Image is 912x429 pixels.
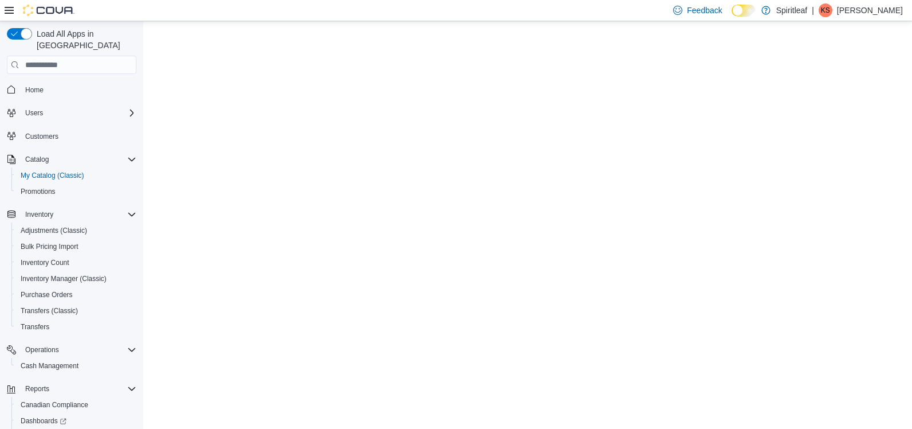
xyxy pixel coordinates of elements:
button: Cash Management [11,358,141,374]
span: My Catalog (Classic) [16,169,136,182]
a: Transfers [16,320,54,334]
a: Cash Management [16,359,83,373]
div: Kennedy S [819,3,832,17]
span: Users [21,106,136,120]
span: Transfers (Classic) [21,306,78,315]
span: Cash Management [16,359,136,373]
span: Operations [21,343,136,357]
button: My Catalog (Classic) [11,167,141,184]
button: Bulk Pricing Import [11,239,141,255]
span: Bulk Pricing Import [21,242,78,251]
button: Customers [2,128,141,145]
span: Transfers (Classic) [16,304,136,318]
span: Dashboards [16,414,136,428]
button: Transfers (Classic) [11,303,141,319]
a: Adjustments (Classic) [16,224,92,237]
span: Users [25,108,43,118]
span: Reports [21,382,136,396]
button: Operations [2,342,141,358]
span: Purchase Orders [21,290,73,299]
span: Cash Management [21,361,78,370]
p: | [812,3,814,17]
a: Transfers (Classic) [16,304,82,318]
a: Bulk Pricing Import [16,240,83,253]
button: Reports [21,382,54,396]
span: KS [821,3,830,17]
button: Users [2,105,141,121]
button: Operations [21,343,64,357]
span: Inventory Count [16,256,136,270]
a: Canadian Compliance [16,398,93,412]
button: Catalog [21,153,53,166]
span: Adjustments (Classic) [16,224,136,237]
a: Inventory Manager (Classic) [16,272,111,286]
a: Dashboards [16,414,71,428]
button: Catalog [2,151,141,167]
span: Canadian Compliance [21,400,88,409]
span: Adjustments (Classic) [21,226,87,235]
span: Feedback [687,5,722,16]
input: Dark Mode [732,5,756,17]
span: Home [21,82,136,96]
span: Inventory [21,208,136,221]
button: Adjustments (Classic) [11,223,141,239]
span: Inventory Count [21,258,69,267]
button: Inventory Manager (Classic) [11,271,141,287]
a: Customers [21,130,63,143]
button: Promotions [11,184,141,200]
span: Catalog [25,155,49,164]
p: Spiritleaf [776,3,807,17]
button: Reports [2,381,141,397]
button: Transfers [11,319,141,335]
button: Inventory [2,206,141,223]
button: Inventory Count [11,255,141,271]
span: Bulk Pricing Import [16,240,136,253]
button: Home [2,81,141,97]
span: Catalog [21,153,136,166]
span: Customers [25,132,58,141]
button: Canadian Compliance [11,397,141,413]
a: Dashboards [11,413,141,429]
span: Inventory [25,210,53,219]
img: Cova [23,5,74,16]
span: Load All Apps in [GEOGRAPHIC_DATA] [32,28,136,51]
p: [PERSON_NAME] [837,3,903,17]
span: Promotions [21,187,56,196]
span: Reports [25,384,49,393]
a: My Catalog (Classic) [16,169,89,182]
button: Inventory [21,208,58,221]
span: Home [25,85,44,95]
a: Home [21,83,48,97]
span: Inventory Manager (Classic) [16,272,136,286]
button: Purchase Orders [11,287,141,303]
span: Operations [25,345,59,354]
span: Dashboards [21,416,66,426]
span: Canadian Compliance [16,398,136,412]
span: Purchase Orders [16,288,136,302]
button: Users [21,106,48,120]
a: Promotions [16,185,60,198]
span: Customers [21,129,136,143]
a: Purchase Orders [16,288,77,302]
span: Transfers [21,322,49,331]
a: Inventory Count [16,256,74,270]
span: Inventory Manager (Classic) [21,274,107,283]
span: Promotions [16,185,136,198]
span: My Catalog (Classic) [21,171,84,180]
span: Transfers [16,320,136,334]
